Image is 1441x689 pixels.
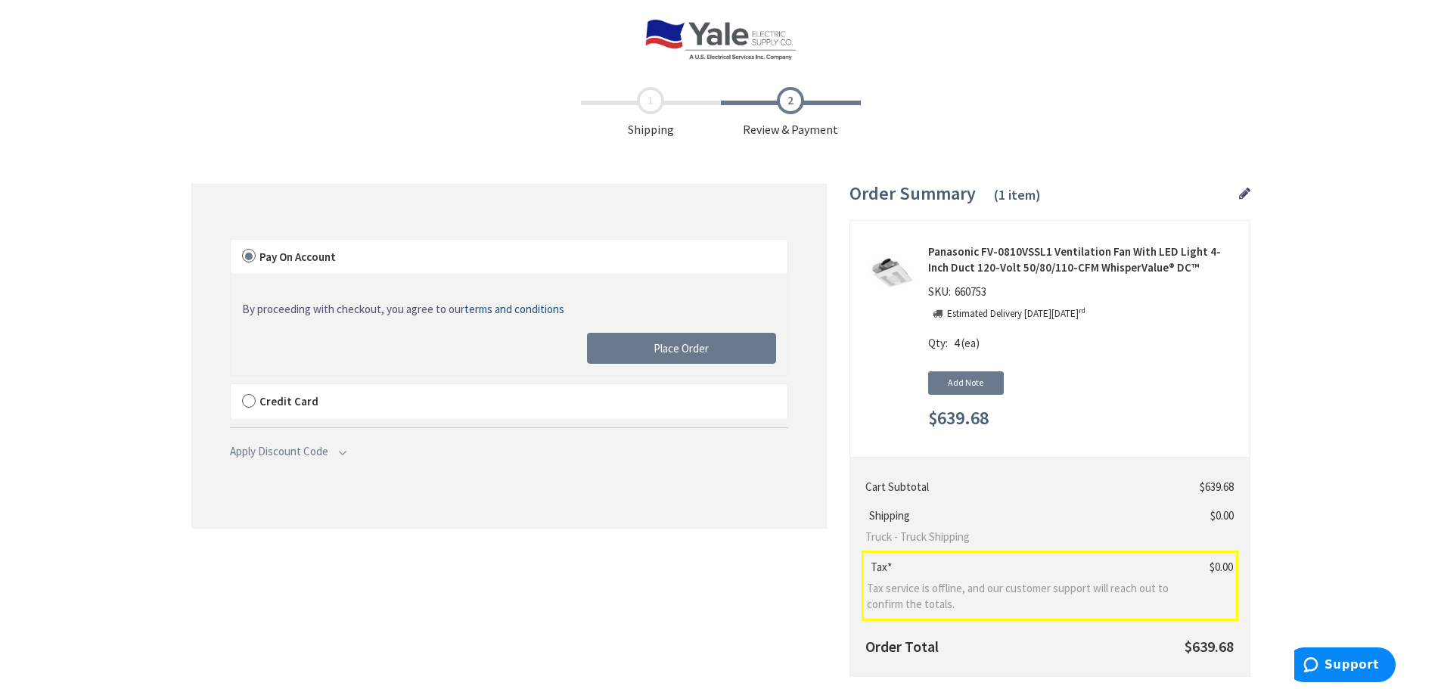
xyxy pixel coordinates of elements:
strong: Order Total [865,637,939,656]
span: Qty [928,336,946,350]
span: Credit Card [259,394,318,408]
div: SKU: [928,284,990,305]
span: Apply Discount Code [230,444,328,458]
strong: Panasonic FV-0810VSSL1 Ventilation Fan With LED Light 4-Inch Duct 120-Volt 50/80/110-CFM WhisperV... [928,244,1238,276]
img: Yale Electric Supply Co. [644,19,796,61]
span: $0.00 [1210,508,1234,523]
sup: rd [1079,306,1085,315]
span: $0.00 [1210,560,1233,574]
span: $639.68 [928,408,989,428]
span: Shipping [865,508,914,523]
span: Shipping [581,87,721,138]
span: Pay On Account [259,250,336,264]
span: terms and conditions [464,302,564,316]
span: (1 item) [994,186,1041,203]
button: Place Order [587,333,776,365]
span: Place Order [654,341,709,355]
span: (ea) [961,336,980,350]
th: Cart Subtotal [862,473,1179,501]
span: Truck - Truck Shipping [865,529,1172,545]
iframe: Opens a widget where you can find more information [1294,647,1396,685]
img: Panasonic FV-0810VSSL1 Ventilation Fan With LED Light 4-Inch Duct 120-Volt 50/80/110-CFM WhisperV... [868,250,915,296]
a: By proceeding with checkout, you agree to ourterms and conditions [242,301,564,317]
span: Review & Payment [721,87,861,138]
span: 4 [954,336,959,350]
span: $639.68 [1200,480,1234,494]
span: Order Summary [849,182,976,205]
span: By proceeding with checkout, you agree to our [242,302,564,316]
span: Tax service is offline, and our customer support will reach out to confirm the totals. [867,580,1173,613]
span: 660753 [951,284,990,299]
span: $639.68 [1185,637,1234,656]
p: Estimated Delivery [DATE][DATE] [947,307,1085,321]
